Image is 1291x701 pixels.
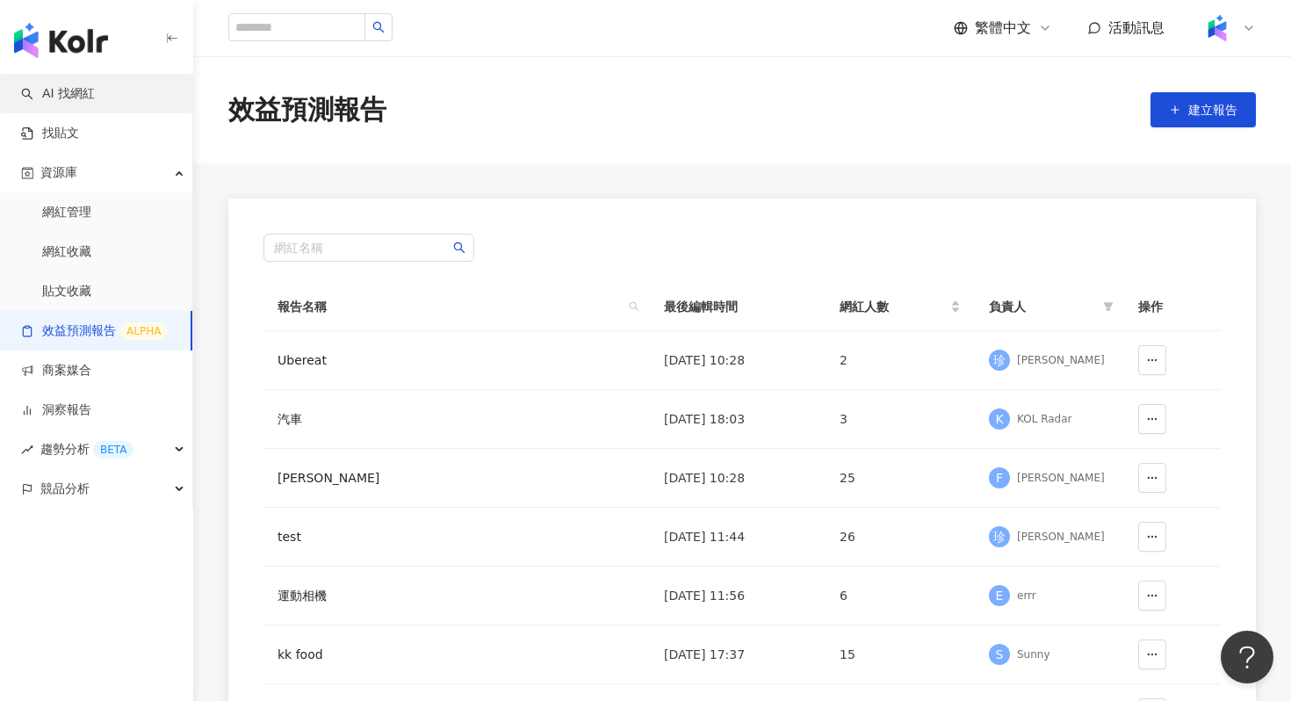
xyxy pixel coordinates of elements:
span: rise [21,444,33,456]
div: 運動相機 [278,586,488,605]
img: Kolr%20app%20icon%20%281%29.png [1201,11,1234,45]
td: [DATE] 11:44 [650,508,826,567]
iframe: Help Scout Beacon - Open [1221,631,1273,683]
div: [PERSON_NAME] [278,468,488,488]
td: [DATE] 11:56 [650,567,826,625]
span: 負責人 [989,297,1096,316]
span: 建立報告 [1188,103,1237,117]
span: 2 [840,353,847,367]
span: 繁體中文 [975,18,1031,38]
div: kk food [278,645,488,664]
span: S [996,645,1004,664]
span: search [625,293,643,320]
span: 競品分析 [40,469,90,509]
span: 珍 [993,350,1006,370]
td: [DATE] 17:37 [650,625,826,684]
a: 洞察報告 [21,401,91,419]
span: 網紅人數 [840,297,947,316]
span: 25 [840,471,855,485]
th: 最後編輯時間 [650,283,826,331]
button: 建立報告 [1150,92,1256,127]
a: 貼文收藏 [42,283,91,300]
span: filter [1100,293,1117,320]
span: search [453,242,465,254]
span: 6 [840,589,847,603]
a: 找貼文 [21,125,79,142]
span: 報告名稱 [278,297,622,316]
div: [PERSON_NAME] [1017,530,1105,545]
span: filter [1103,301,1114,312]
span: 趨勢分析 [40,430,133,469]
span: E [996,586,1004,605]
th: 操作 [1124,283,1221,331]
td: [DATE] 18:03 [650,390,826,449]
span: K [995,409,1003,429]
a: searchAI 找網紅 [21,85,95,103]
a: 網紅收藏 [42,243,91,261]
div: BETA [93,441,133,459]
div: [PERSON_NAME] [1017,471,1105,486]
span: 3 [840,412,847,426]
div: errr [1017,589,1036,603]
div: 汽車 [278,409,488,429]
div: KOL Radar [1017,412,1072,427]
span: 資源庫 [40,153,77,192]
div: Ubereat [278,350,488,370]
td: [DATE] 10:28 [650,331,826,390]
span: 15 [840,647,855,661]
span: 活動訊息 [1108,19,1165,36]
a: 商案媒合 [21,362,91,379]
span: search [372,21,385,33]
span: 珍 [993,527,1006,546]
img: logo [14,23,108,58]
div: Sunny [1017,647,1050,662]
th: 網紅人數 [826,283,975,331]
a: 效益預測報告ALPHA [21,322,168,340]
td: [DATE] 10:28 [650,449,826,508]
a: 網紅管理 [42,204,91,221]
div: 效益預測報告 [228,91,386,128]
div: [PERSON_NAME] [1017,353,1105,368]
div: test [278,527,488,546]
span: F [996,468,1003,488]
span: 26 [840,530,855,544]
span: search [629,301,639,312]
